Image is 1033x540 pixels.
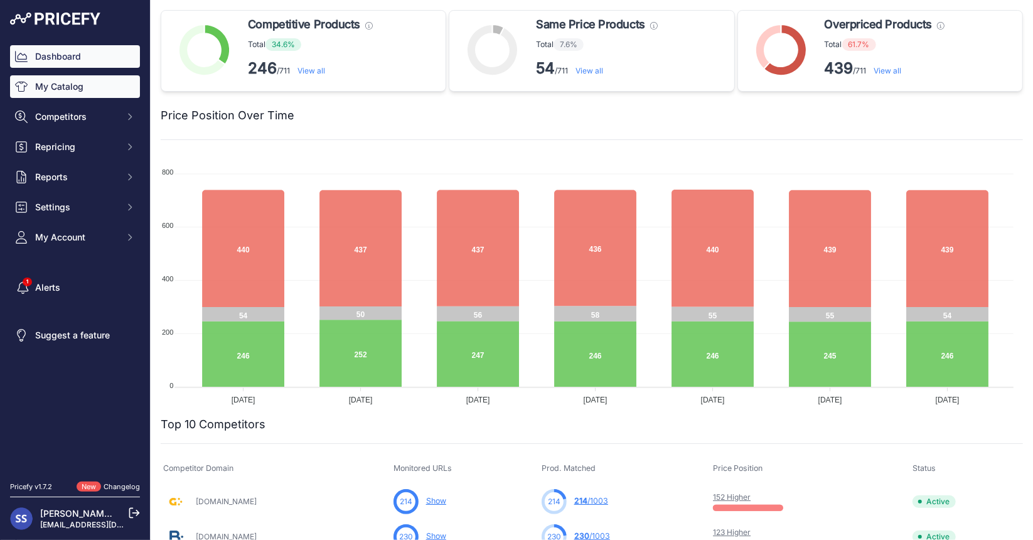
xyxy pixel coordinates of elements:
span: 214 [574,496,587,505]
span: Active [913,495,956,508]
p: /711 [248,58,373,78]
span: Competitive Products [248,16,360,33]
a: Alerts [10,276,140,299]
button: Reports [10,166,140,188]
a: My Catalog [10,75,140,98]
a: Changelog [104,482,140,491]
a: [DOMAIN_NAME] [196,497,257,506]
img: Pricefy Logo [10,13,100,25]
span: My Account [35,231,117,244]
tspan: [DATE] [701,396,725,404]
span: Settings [35,201,117,213]
div: Pricefy v1.7.2 [10,482,52,492]
a: Dashboard [10,45,140,68]
tspan: [DATE] [818,396,842,404]
a: [PERSON_NAME] S3 [40,508,126,519]
span: 34.6% [265,38,301,51]
a: 123 Higher [713,527,751,537]
p: Total [825,38,945,51]
span: Reports [35,171,117,183]
button: Repricing [10,136,140,158]
span: Prod. Matched [542,463,596,473]
p: Total [248,38,373,51]
tspan: 800 [162,168,173,176]
tspan: [DATE] [936,396,960,404]
a: 152 Higher [713,492,751,502]
tspan: 200 [162,328,173,336]
button: Settings [10,196,140,219]
span: 7.6% [554,38,584,51]
a: Show [426,496,446,505]
tspan: [DATE] [232,396,255,404]
span: Same Price Products [536,16,645,33]
span: 61.7% [842,38,876,51]
tspan: [DATE] [466,396,490,404]
strong: 54 [536,59,555,77]
button: Competitors [10,105,140,128]
tspan: 0 [169,382,173,389]
span: 214 [548,496,560,507]
span: Competitor Domain [163,463,233,473]
span: Overpriced Products [825,16,932,33]
a: View all [297,66,325,75]
tspan: [DATE] [584,396,607,404]
tspan: 400 [162,275,173,283]
strong: 439 [825,59,854,77]
a: View all [874,66,902,75]
h2: Top 10 Competitors [161,416,265,433]
span: Competitors [35,111,117,123]
tspan: 600 [162,222,173,229]
h2: Price Position Over Time [161,107,294,124]
span: New [77,482,101,492]
a: Suggest a feature [10,324,140,347]
span: Monitored URLs [393,463,452,473]
span: Price Position [713,463,763,473]
p: Total [536,38,657,51]
a: [EMAIL_ADDRESS][DOMAIN_NAME] [40,520,171,529]
span: 214 [400,496,412,507]
span: Repricing [35,141,117,153]
button: My Account [10,226,140,249]
p: /711 [536,58,657,78]
a: 214/1003 [574,496,608,505]
span: Status [913,463,936,473]
tspan: [DATE] [349,396,373,404]
p: /711 [825,58,945,78]
strong: 246 [248,59,277,77]
a: View all [575,66,603,75]
nav: Sidebar [10,45,140,467]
